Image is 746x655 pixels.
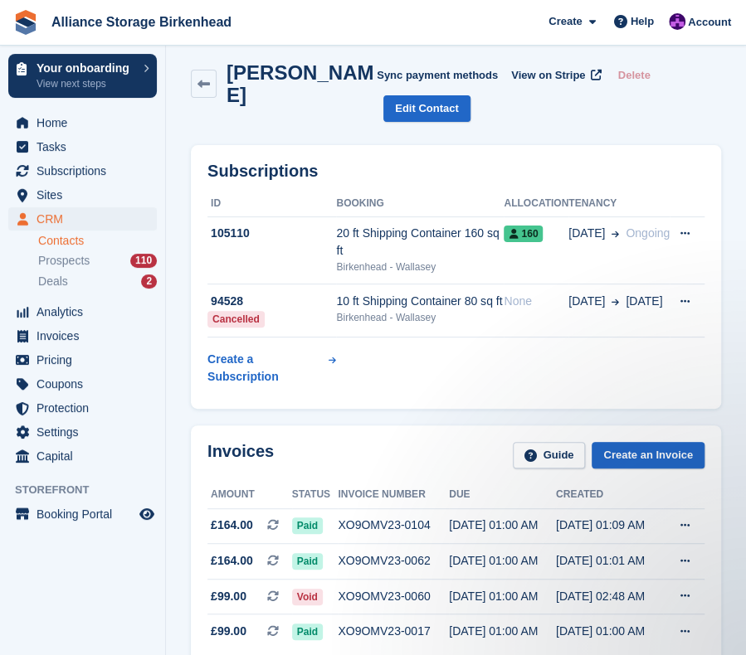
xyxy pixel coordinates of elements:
a: menu [8,502,157,526]
span: Analytics [37,300,136,323]
div: XO9OMV23-0017 [338,623,449,640]
span: [DATE] [626,293,662,310]
th: Created [556,482,663,508]
th: Due [449,482,556,508]
div: [DATE] 01:00 AM [449,552,556,570]
span: Void [292,589,323,605]
h2: Subscriptions [207,162,705,181]
span: CRM [37,207,136,230]
p: View next steps [37,76,135,91]
a: menu [8,444,157,468]
span: Deals [38,274,68,289]
h2: [PERSON_NAME] [227,61,377,106]
div: [DATE] 01:09 AM [556,517,663,534]
a: Edit Contact [383,95,471,123]
span: 160 [504,226,543,242]
th: Status [292,482,339,508]
span: Settings [37,420,136,444]
th: Tenancy [568,191,670,217]
a: Your onboarding View next steps [8,54,157,98]
a: menu [8,135,157,158]
a: menu [8,207,157,230]
span: Pricing [37,348,136,371]
span: £164.00 [211,517,253,534]
a: menu [8,348,157,371]
span: Home [37,111,136,134]
a: Contacts [38,233,157,249]
div: Birkenhead - Wallasey [336,310,504,325]
img: Romilly Norton [669,13,685,30]
div: [DATE] 01:00 AM [556,623,663,640]
th: Amount [207,482,292,508]
div: [DATE] 01:00 AM [449,623,556,640]
span: Paid [292,517,323,534]
div: XO9OMV23-0060 [338,588,449,605]
span: Invoices [37,324,136,347]
p: Your onboarding [37,62,135,74]
th: Allocation [504,191,568,217]
th: ID [207,191,336,217]
div: 110 [130,254,157,268]
div: 20 ft Shipping Container 160 sq ft [336,225,504,260]
span: Sites [37,183,136,206]
a: Guide [513,442,586,469]
th: Booking [336,191,504,217]
div: [DATE] 01:00 AM [449,517,556,534]
div: 105110 [207,225,336,242]
a: menu [8,159,157,182]
a: menu [8,372,157,395]
span: Protection [37,396,136,420]
span: Create [549,13,582,30]
a: menu [8,324,157,347]
div: 10 ft Shipping Container 80 sq ft [336,293,504,310]
a: Deals 2 [38,273,157,290]
th: Invoice number [338,482,449,508]
a: Alliance Storage Birkenhead [45,8,238,36]
span: Paid [292,553,323,570]
span: Paid [292,623,323,640]
div: Cancelled [207,311,265,327]
div: [DATE] 02:48 AM [556,588,663,605]
span: Prospects [38,253,90,269]
span: Ongoing [626,226,670,240]
div: XO9OMV23-0104 [338,517,449,534]
span: £99.00 [211,588,246,605]
div: 2 [141,274,157,289]
h2: Invoices [207,442,274,469]
div: [DATE] 01:00 AM [449,588,556,605]
span: Tasks [37,135,136,158]
div: Create a Subscription [207,351,325,386]
a: Preview store [137,504,157,524]
span: £164.00 [211,552,253,570]
span: £99.00 [211,623,246,640]
div: [DATE] 01:01 AM [556,552,663,570]
a: menu [8,396,157,420]
span: Storefront [15,482,165,498]
div: None [504,293,568,310]
span: [DATE] [568,225,605,242]
a: Prospects 110 [38,252,157,269]
div: XO9OMV23-0062 [338,552,449,570]
span: Help [631,13,654,30]
a: Create a Subscription [207,344,336,392]
span: Account [688,14,731,31]
a: menu [8,111,157,134]
div: 94528 [207,293,336,310]
span: [DATE] [568,293,605,310]
a: menu [8,183,157,206]
button: Delete [612,61,657,89]
button: Sync payment methods [377,61,498,89]
span: Booking Portal [37,502,136,526]
a: Create an Invoice [592,442,705,469]
span: Capital [37,444,136,468]
div: Birkenhead - Wallasey [336,260,504,274]
img: stora-icon-8386f47178a22dfd0bd8f6a31ec36ba5ce8667c1dd55bd0f319d3a0aa187defe.svg [13,10,38,35]
span: View on Stripe [511,67,585,84]
span: Subscriptions [37,159,136,182]
a: View on Stripe [505,61,605,89]
a: menu [8,300,157,323]
span: Coupons [37,372,136,395]
a: menu [8,420,157,444]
